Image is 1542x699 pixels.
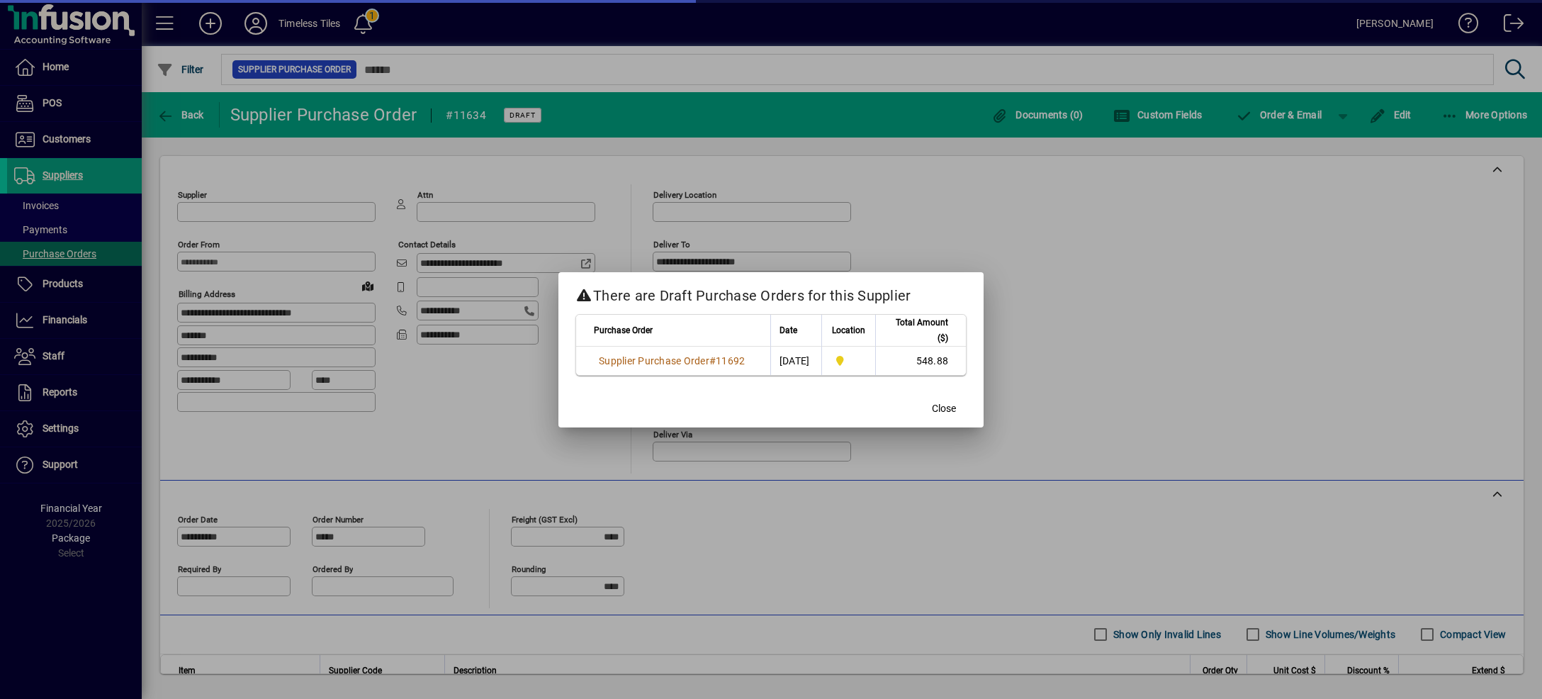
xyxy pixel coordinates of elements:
[594,323,653,338] span: Purchase Order
[780,323,797,338] span: Date
[716,355,745,367] span: 11692
[599,355,709,367] span: Supplier Purchase Order
[831,353,867,369] span: Dunedin
[932,401,956,416] span: Close
[594,353,750,369] a: Supplier Purchase Order#11692
[832,323,865,338] span: Location
[921,396,967,422] button: Close
[770,347,821,375] td: [DATE]
[875,347,966,375] td: 548.88
[709,355,716,367] span: #
[558,272,984,313] h2: There are Draft Purchase Orders for this Supplier
[884,315,948,346] span: Total Amount ($)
